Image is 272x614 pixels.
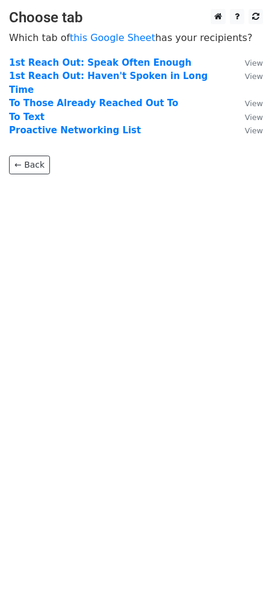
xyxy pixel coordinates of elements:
[233,125,263,136] a: View
[9,112,45,122] a: To Text
[245,113,263,122] small: View
[233,98,263,109] a: View
[245,72,263,81] small: View
[9,98,178,109] a: To Those Already Reached Out To
[9,156,50,174] a: ← Back
[245,99,263,108] small: View
[9,57,191,68] a: 1st Reach Out: Speak Often Enough
[245,126,263,135] small: View
[9,31,263,44] p: Which tab of has your recipients?
[233,57,263,68] a: View
[70,32,155,43] a: this Google Sheet
[245,59,263,68] small: View
[233,71,263,81] a: View
[9,125,141,136] a: Proactive Networking List
[233,112,263,122] a: View
[9,71,208,95] a: 1st Reach Out: Haven't Spoken in Long Time
[9,9,263,27] h3: Choose tab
